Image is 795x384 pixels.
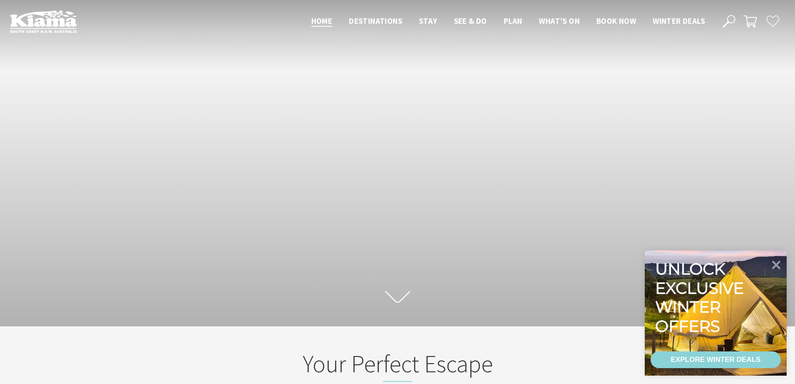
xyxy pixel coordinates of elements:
span: Stay [419,16,437,26]
div: EXPLORE WINTER DEALS [671,351,760,368]
a: EXPLORE WINTER DEALS [651,351,781,368]
span: See & Do [454,16,487,26]
span: Home [311,16,333,26]
span: Book now [596,16,636,26]
h2: Your Perfect Escape [234,349,561,382]
img: Kiama Logo [10,10,77,33]
span: Plan [504,16,522,26]
span: Winter Deals [653,16,705,26]
span: Destinations [349,16,402,26]
span: What’s On [539,16,580,26]
div: Unlock exclusive winter offers [655,259,747,336]
nav: Main Menu [303,15,713,28]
